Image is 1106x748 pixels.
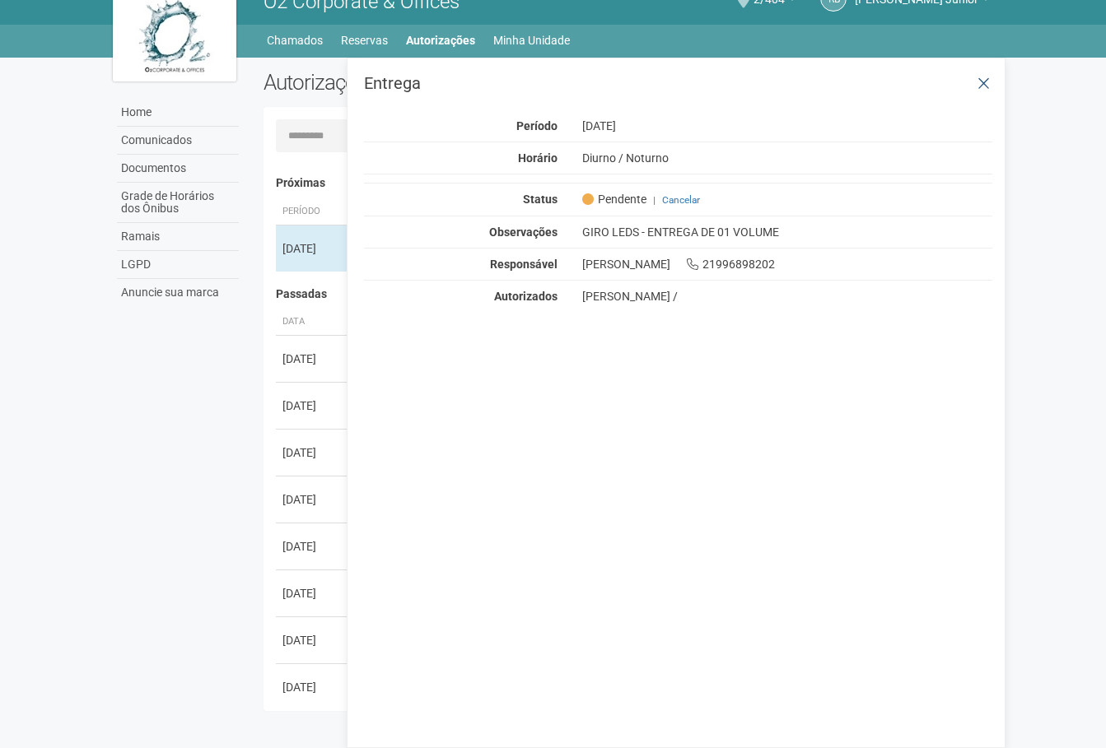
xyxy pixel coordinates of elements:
[282,491,343,508] div: [DATE]
[523,193,558,206] strong: Status
[117,155,239,183] a: Documentos
[276,288,982,300] h4: Passadas
[570,257,1006,272] div: [PERSON_NAME] 21996898202
[570,118,1006,133] div: [DATE]
[282,632,343,648] div: [DATE]
[282,351,343,367] div: [DATE]
[518,151,558,165] strong: Horário
[364,75,992,91] h3: Entrega
[494,290,558,303] strong: Autorizados
[582,192,646,207] span: Pendente
[117,251,239,279] a: LGPD
[264,70,616,95] h2: Autorizações
[570,151,1006,165] div: Diurno / Noturno
[489,225,558,239] strong: Observações
[282,444,343,461] div: [DATE]
[276,177,982,189] h4: Próximas
[282,585,343,602] div: [DATE]
[490,258,558,271] strong: Responsável
[117,127,239,155] a: Comunicados
[117,279,239,306] a: Anuncie sua marca
[582,289,993,304] div: [PERSON_NAME] /
[267,29,323,52] a: Chamados
[282,397,343,414] div: [DATE]
[276,198,350,225] th: Período
[282,538,343,555] div: [DATE]
[276,309,350,336] th: Data
[117,223,239,251] a: Ramais
[653,194,656,206] span: |
[493,29,570,52] a: Minha Unidade
[341,29,388,52] a: Reservas
[406,29,475,52] a: Autorizações
[282,240,343,257] div: [DATE]
[117,99,239,127] a: Home
[282,679,343,695] div: [DATE]
[516,119,558,132] strong: Período
[662,194,700,206] a: Cancelar
[570,225,1006,239] div: GIRO LEDS - ENTREGA DE 01 VOLUME
[117,183,239,223] a: Grade de Horários dos Ônibus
